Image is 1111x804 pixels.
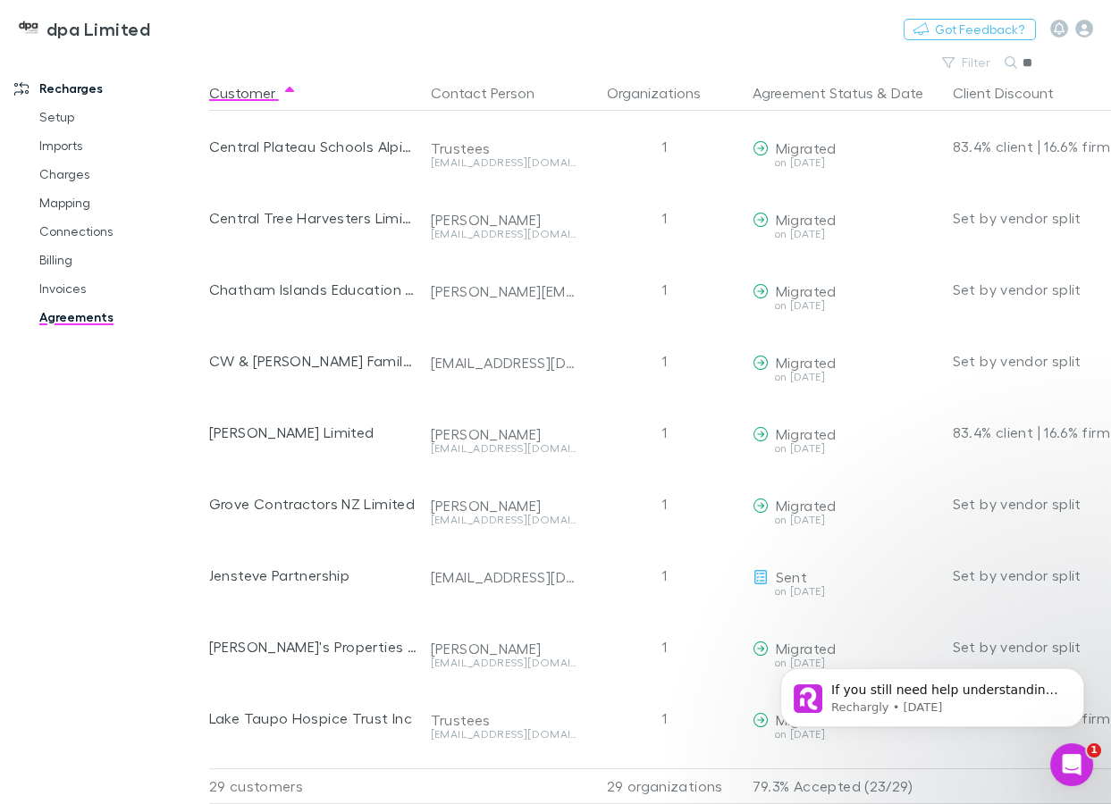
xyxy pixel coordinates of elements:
div: [EMAIL_ADDRESS][DOMAIN_NAME] [431,568,577,586]
div: Central Plateau Schools Alpine Charitable Trust [209,111,417,182]
a: Agreements [21,303,218,331]
div: on [DATE] [753,586,938,597]
div: on [DATE] [753,515,938,525]
div: on [DATE] [753,157,938,168]
button: Got Feedback? [904,19,1036,40]
div: [PERSON_NAME] Limited [209,397,417,468]
button: Organizations [607,75,722,111]
div: [EMAIL_ADDRESS][DOMAIN_NAME] [431,354,577,372]
div: [PERSON_NAME]'s Properties Limited [209,611,417,683]
div: 1 [585,254,745,325]
div: on [DATE] [753,372,938,382]
div: Trustees [431,139,577,157]
iframe: Intercom live chat [1050,743,1093,786]
div: Lake Taupo Hospice Trust Inc [209,683,417,754]
button: Date [891,75,923,111]
div: on [DATE] [753,657,938,668]
div: 1 [585,468,745,540]
div: [PERSON_NAME][EMAIL_ADDRESS][PERSON_NAME][DOMAIN_NAME] [431,282,577,300]
div: [PERSON_NAME] [431,425,577,443]
div: 1 [585,397,745,468]
a: dpa Limited [7,7,161,50]
span: Migrated [776,497,837,514]
div: 1 [585,540,745,611]
div: Central Tree Harvesters Limited [209,182,417,254]
div: 1 [585,611,745,683]
h3: dpa Limited [46,18,150,39]
div: [EMAIL_ADDRESS][DOMAIN_NAME] [431,443,577,454]
button: Customer [209,75,297,111]
div: [PERSON_NAME] [431,211,577,229]
div: Jensteve Partnership [209,540,417,611]
div: [PERSON_NAME] [431,497,577,515]
div: CW & [PERSON_NAME] Family Trust [209,325,417,397]
a: Setup [21,103,218,131]
div: Trustees [431,711,577,729]
div: 1 [585,325,745,397]
a: Connections [21,217,218,246]
button: Client Discount [953,75,1075,111]
div: 1 [585,182,745,254]
p: 79.3% Accepted (23/29) [753,769,938,803]
span: Migrated [776,211,837,228]
div: & [753,75,938,111]
span: Migrated [776,354,837,371]
span: Migrated [776,282,837,299]
div: on [DATE] [753,229,938,239]
div: 29 customers [209,768,424,804]
div: 29 organizations [585,768,745,804]
img: dpa Limited's Logo [18,18,39,39]
a: Mapping [21,188,218,217]
div: [PERSON_NAME] [431,640,577,657]
button: Agreement Status [753,75,873,111]
a: Charges [21,160,218,188]
span: 1 [1087,743,1101,758]
div: 1 [585,111,745,182]
a: Invoices [21,274,218,303]
div: 1 [585,683,745,754]
span: Migrated [776,425,837,442]
div: [EMAIL_ADDRESS][DOMAIN_NAME] [431,157,577,168]
a: Billing [21,246,218,274]
div: [EMAIL_ADDRESS][DOMAIN_NAME] [431,229,577,239]
div: on [DATE] [753,443,938,454]
button: Filter [933,52,1001,73]
iframe: Intercom notifications message [753,631,1111,756]
div: Chatham Islands Education Limited [209,254,417,325]
button: Contact Person [431,75,556,111]
div: [EMAIL_ADDRESS][DOMAIN_NAME] [431,515,577,525]
span: Sent [776,568,807,585]
a: Imports [21,131,218,160]
div: on [DATE] [753,300,938,311]
div: on [DATE] [753,729,938,740]
div: [EMAIL_ADDRESS][DOMAIN_NAME] [431,729,577,740]
span: Migrated [776,139,837,156]
div: Grove Contractors NZ Limited [209,468,417,540]
div: [EMAIL_ADDRESS][DOMAIN_NAME] [431,657,577,668]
